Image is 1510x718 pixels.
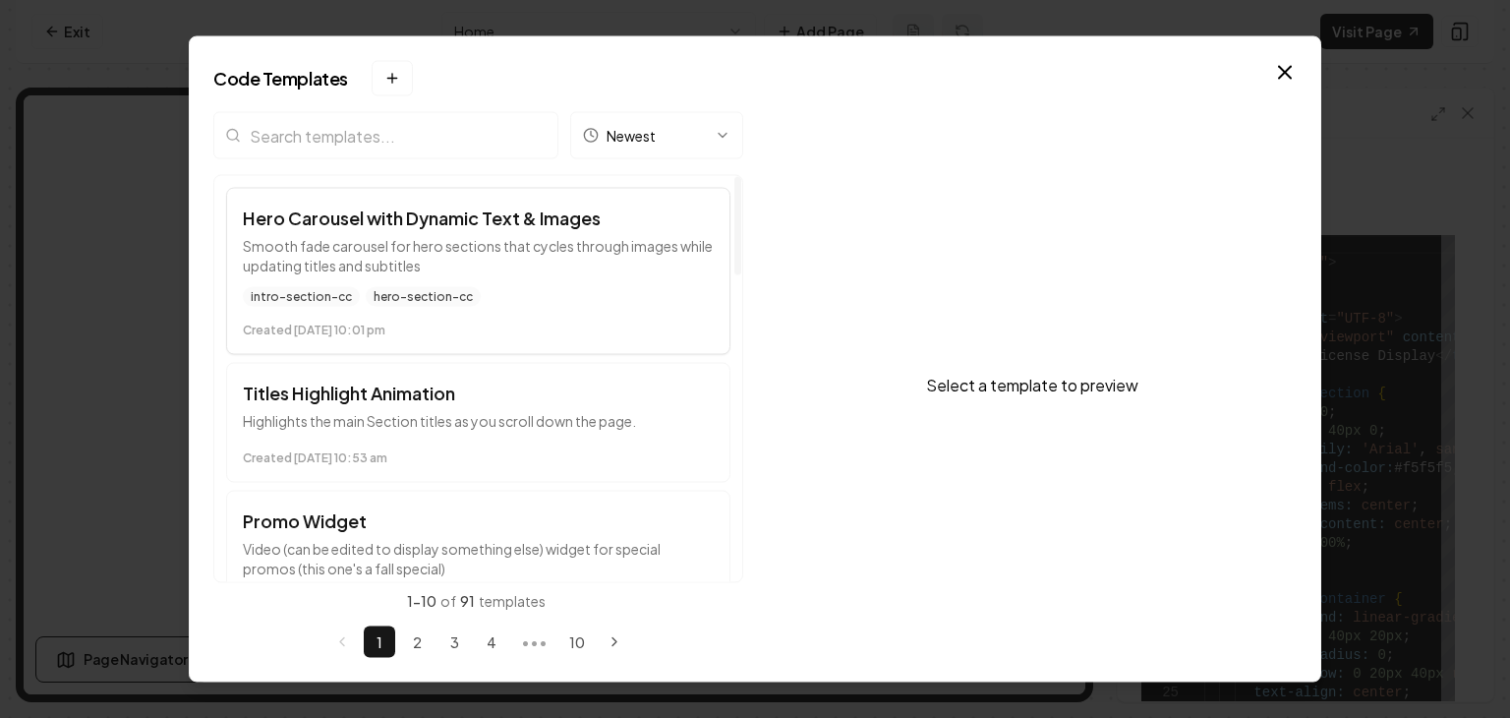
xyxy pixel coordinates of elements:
[243,236,714,275] p: Smooth fade carousel for hero sections that cycles through images while updating titles and subti...
[213,61,1297,96] h2: Code Templates
[243,205,714,232] h3: Hero Carousel with Dynamic Text & Images
[366,287,481,307] span: hero-section-cc
[479,592,546,610] span: templates
[243,508,714,535] h3: Promo Widget
[213,112,558,159] input: Search templates...
[243,450,714,466] time: Created [DATE] 10:53 am
[561,627,593,658] button: 10
[226,188,730,355] button: Hero Carousel with Dynamic Text & ImagesSmooth fade carousel for hero sections that cycles throug...
[438,627,470,658] button: 3
[243,323,714,338] time: Created [DATE] 10:01 pm
[243,411,714,431] p: Highlights the main Section titles as you scroll down the page.
[401,627,433,658] button: 2
[513,630,555,654] span: •••
[440,592,456,610] span: of
[476,627,507,658] button: 4
[767,112,1297,658] div: Select a template to preview
[243,539,714,578] p: Video (can be edited to display something else) widget for special promos (this one's a fall spec...
[364,627,395,658] button: 1
[326,627,358,658] button: Previous page
[407,592,436,610] span: 1 - 10
[599,627,630,658] button: Next page
[226,363,730,483] button: Titles Highlight AnimationHighlights the main Section titles as you scroll down the page.Created ...
[243,287,360,307] span: intro-section-cc
[243,380,714,407] h3: Titles Highlight Animation
[226,491,730,650] button: Promo WidgetVideo (can be edited to display something else) widget for special promos (this one's...
[460,592,475,610] span: 91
